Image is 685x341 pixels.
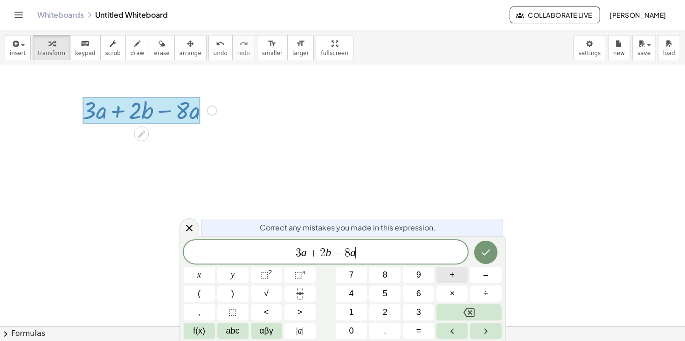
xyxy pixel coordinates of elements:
[296,247,301,258] span: 3
[184,285,215,302] button: (
[184,267,215,283] button: x
[608,35,630,60] button: new
[37,10,84,20] a: Whiteboards
[369,267,401,283] button: 8
[403,304,434,320] button: 3
[321,50,348,56] span: fullscreen
[208,35,233,60] button: undoundo
[336,323,367,339] button: 0
[154,50,169,56] span: erase
[470,323,501,339] button: Right arrow
[637,50,650,56] span: save
[217,267,249,283] button: y
[70,35,101,60] button: keyboardkeypad
[296,325,304,337] span: a
[292,50,309,56] span: larger
[134,126,149,141] div: Edit math
[416,287,421,300] span: 6
[10,50,26,56] span: insert
[237,50,250,56] span: redo
[436,267,468,283] button: Plus
[184,323,215,339] button: Functions
[131,50,145,56] span: draw
[251,267,282,283] button: Squared
[349,325,354,337] span: 0
[302,326,304,335] span: |
[307,247,320,258] span: +
[198,287,201,300] span: (
[383,287,387,300] span: 5
[214,50,228,56] span: undo
[81,38,90,49] i: keyboard
[105,50,121,56] span: scrub
[229,306,237,319] span: ⬚
[257,35,288,60] button: format_sizesmaller
[658,35,680,60] button: load
[316,35,353,60] button: fullscreen
[383,269,387,281] span: 8
[325,246,331,258] var: b
[320,247,325,258] span: 2
[345,247,350,258] span: 8
[217,323,249,339] button: Alphabet
[349,287,354,300] span: 4
[436,304,501,320] button: Backspace
[284,267,316,283] button: Superscript
[226,325,240,337] span: abc
[416,269,421,281] span: 9
[180,50,201,56] span: arrange
[613,50,625,56] span: new
[284,323,316,339] button: Absolute value
[11,7,26,22] button: Toggle navigation
[336,304,367,320] button: 1
[231,287,234,300] span: )
[369,304,401,320] button: 2
[216,38,225,49] i: undo
[284,304,316,320] button: Greater than
[174,35,207,60] button: arrange
[484,287,488,300] span: ÷
[251,304,282,320] button: Less than
[294,270,302,279] span: ⬚
[336,267,367,283] button: 7
[38,50,65,56] span: transform
[251,285,282,302] button: Square root
[251,323,282,339] button: Greek alphabet
[100,35,126,60] button: scrub
[403,267,434,283] button: 9
[232,35,255,60] button: redoredo
[264,287,269,300] span: √
[350,246,356,258] var: a
[264,306,269,319] span: <
[217,285,249,302] button: )
[296,326,298,335] span: |
[301,246,307,258] var: a
[149,35,174,60] button: erase
[198,306,201,319] span: ,
[331,247,345,258] span: −
[369,323,401,339] button: .
[384,325,386,337] span: .
[403,285,434,302] button: 6
[262,50,283,56] span: smaller
[579,50,601,56] span: settings
[260,222,436,233] span: Correct any mistakes you made in this expression.
[75,50,96,56] span: keypad
[261,270,269,279] span: ⬚
[474,241,498,264] button: Done
[269,269,272,276] sup: 2
[609,11,666,19] span: [PERSON_NAME]
[369,285,401,302] button: 5
[336,285,367,302] button: 4
[632,35,656,60] button: save
[450,269,455,281] span: +
[259,325,273,337] span: αβγ
[284,285,316,302] button: Fraction
[193,325,205,337] span: f(x)
[349,306,354,319] span: 1
[125,35,150,60] button: draw
[349,269,354,281] span: 7
[231,269,235,281] span: y
[450,287,455,300] span: ×
[239,38,248,49] i: redo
